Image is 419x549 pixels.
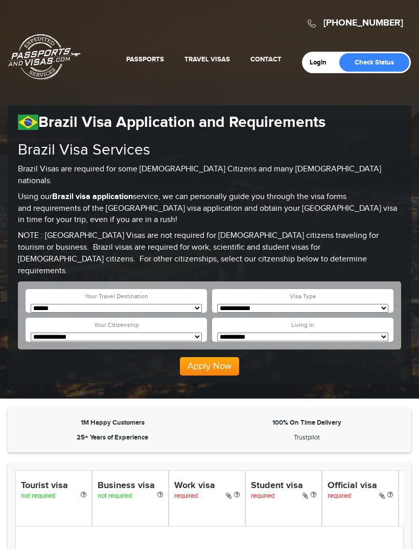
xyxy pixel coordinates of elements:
a: Trustpilot [294,433,320,442]
span: not required [21,492,55,500]
h4: Student visa [251,481,316,491]
a: Login [310,58,334,67]
h4: Business visa [98,481,163,491]
a: Passports [126,55,164,63]
p: Brazil Visas are required for some [DEMOGRAPHIC_DATA] Citizens and many [DEMOGRAPHIC_DATA] nation... [18,164,401,187]
h2: Brazil Visa Services [18,142,401,159]
a: Travel Visas [184,55,230,63]
span: not required [98,492,132,500]
p: Using our service, we can personally guide you through the visa forms and requirements of the [GE... [18,191,401,227]
a: Contact [250,55,282,63]
h4: Work visa [174,481,240,491]
a: [PHONE_NUMBER] [323,17,403,29]
label: Your Travel Destination [85,292,148,301]
span: required [174,492,198,500]
button: Apply Now [180,357,239,376]
i: Paper Visa [379,492,385,499]
h4: Tourist visa [21,481,86,491]
p: NOTE : [GEOGRAPHIC_DATA] Visas are not required for [DEMOGRAPHIC_DATA] citizens traveling for tou... [18,230,401,277]
strong: Brazil visa application [52,192,133,202]
span: required [328,492,351,500]
i: Paper Visa [226,492,231,499]
i: Paper Visa [302,492,308,499]
span: required [251,492,274,500]
label: Visa Type [290,292,316,301]
a: Passports & [DOMAIN_NAME] [8,34,81,80]
h4: Official visa [328,481,393,491]
h1: Brazil Visa Application and Requirements [18,113,401,131]
label: Your Citizenship [94,321,139,330]
strong: 1M Happy Customers [81,419,145,427]
strong: 25+ Years of Experience [77,433,148,442]
a: Check Status [339,53,409,72]
label: Living In [291,321,314,330]
strong: 100% On Time Delivery [272,419,341,427]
